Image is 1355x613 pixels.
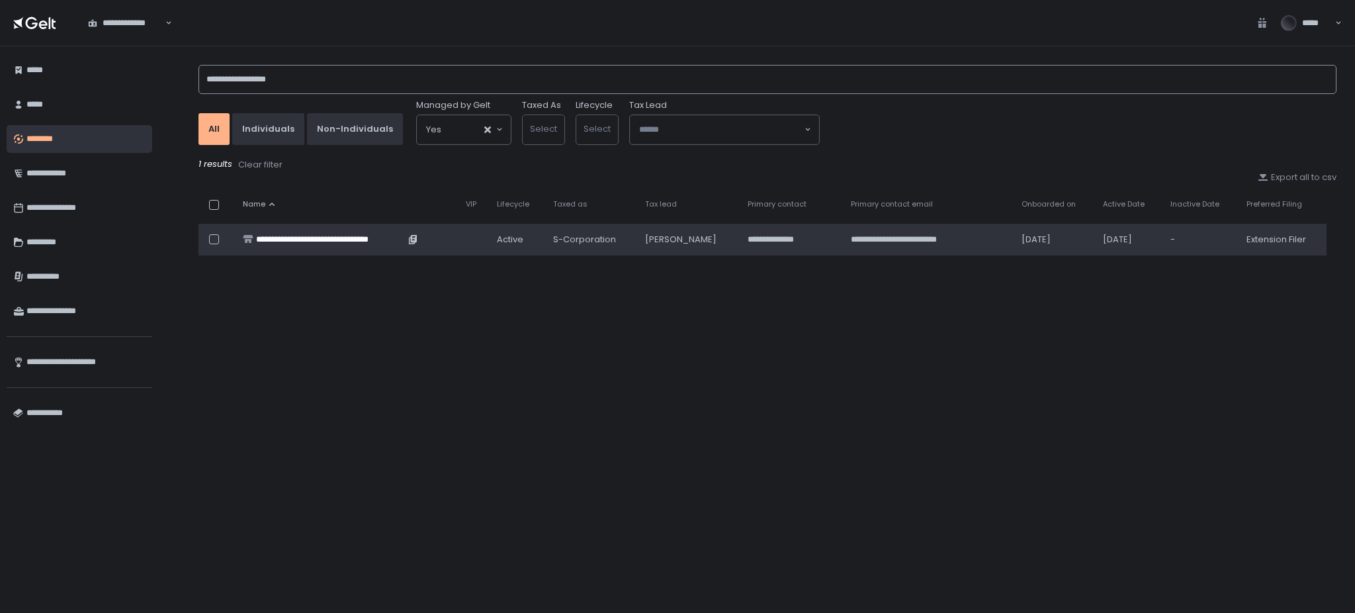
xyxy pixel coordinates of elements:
div: [DATE] [1022,234,1088,246]
div: S-Corporation [553,234,629,246]
span: Onboarded on [1022,199,1076,209]
div: Individuals [242,123,294,135]
span: Tax lead [645,199,677,209]
button: Clear Selected [484,126,491,133]
span: Active Date [1103,199,1145,209]
div: 1 results [198,158,1336,171]
button: Clear filter [238,158,283,171]
input: Search for option [639,123,803,136]
span: Primary contact [748,199,807,209]
button: Individuals [232,113,304,145]
span: active [497,234,523,246]
div: Extension Filer [1246,234,1319,246]
label: Lifecycle [576,99,613,111]
div: [PERSON_NAME] [645,234,731,246]
span: Select [530,122,557,135]
div: Non-Individuals [317,123,393,135]
button: All [198,113,230,145]
span: Name [243,199,265,209]
div: Search for option [630,115,819,144]
span: VIP [466,199,476,209]
span: Taxed as [553,199,588,209]
span: Select [584,122,611,135]
div: Clear filter [238,159,283,171]
span: Managed by Gelt [416,99,490,111]
div: Search for option [79,9,172,36]
span: Primary contact email [851,199,933,209]
div: All [208,123,220,135]
div: Search for option [417,115,511,144]
span: Yes [426,123,441,136]
button: Export all to csv [1258,171,1336,183]
input: Search for option [163,17,164,30]
button: Non-Individuals [307,113,403,145]
span: Lifecycle [497,199,529,209]
input: Search for option [441,123,483,136]
div: [DATE] [1103,234,1155,246]
span: Tax Lead [629,99,667,111]
label: Taxed As [522,99,561,111]
span: Inactive Date [1170,199,1219,209]
div: - [1170,234,1231,246]
span: Preferred Filing [1246,199,1302,209]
